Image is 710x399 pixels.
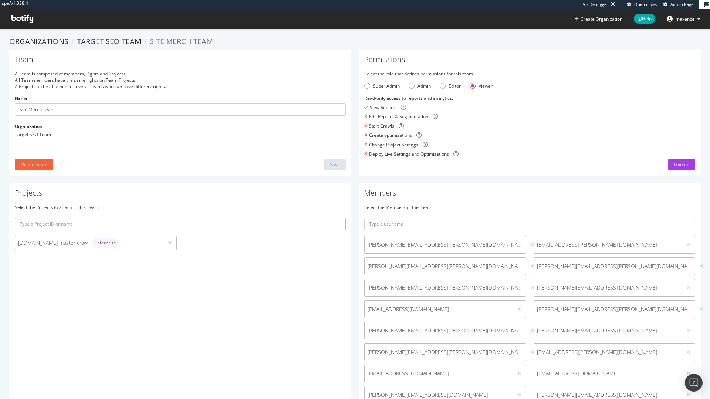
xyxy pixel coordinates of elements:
[324,159,346,170] button: Save
[661,13,706,25] button: maxence
[537,305,692,313] span: [PERSON_NAME][EMAIL_ADDRESS][PERSON_NAME][DOMAIN_NAME]
[364,71,695,77] div: Select the role that defines permissions for this team
[368,305,510,313] span: [EMAIL_ADDRESS][DOMAIN_NAME]
[674,161,689,168] div: Update
[537,391,679,399] span: [PERSON_NAME][EMAIL_ADDRESS][DOMAIN_NAME]
[15,123,43,129] label: Organization
[368,284,523,291] span: [PERSON_NAME][EMAIL_ADDRESS][PERSON_NAME][DOMAIN_NAME]
[15,189,346,200] h1: Projects
[369,123,394,129] div: Start Crawls
[15,218,346,230] input: Type a Project ID or name
[537,327,679,334] span: [PERSON_NAME][EMAIL_ADDRESS][DOMAIN_NAME]
[364,83,400,89] div: Super Admin
[663,1,693,7] a: Admin Page
[676,16,694,22] span: maxence
[479,83,493,89] div: Viewer
[373,83,400,89] div: Super Admin
[685,374,703,392] div: Open Intercom Messenger
[77,36,141,46] a: Target SEO Team
[15,103,346,116] input: Name
[627,1,658,7] a: Open in dev
[18,238,160,248] div: [DOMAIN_NAME] master crawl
[92,238,119,248] div: brand label
[369,114,428,120] div: Edit Reports & Segmentation
[369,151,449,157] div: Deploy Live Settings and Optimizations
[583,1,609,7] div: Viz Debugger:
[537,284,679,291] span: [PERSON_NAME][EMAIL_ADDRESS][DOMAIN_NAME]
[364,204,695,210] div: Select the Members of this Team
[670,1,693,7] span: Admin Page
[368,348,523,356] span: [PERSON_NAME][EMAIL_ADDRESS][PERSON_NAME][DOMAIN_NAME]
[368,370,510,377] span: [EMAIL_ADDRESS][DOMAIN_NAME]
[15,159,53,170] button: Delete Team
[21,161,47,168] div: Delete Team
[449,83,461,89] div: Editor
[150,36,213,46] span: Site Merch Team
[537,263,692,270] span: [PERSON_NAME][EMAIL_ADDRESS][PERSON_NAME][DOMAIN_NAME]
[417,83,431,89] div: Admin
[364,189,695,200] h1: Members
[440,83,461,89] div: Editor
[15,71,346,89] div: A Team is composed of members, Rights and Projects. All Team members have the same rights on Team...
[368,327,523,334] span: [PERSON_NAME][EMAIL_ADDRESS][PERSON_NAME][DOMAIN_NAME]
[537,348,679,356] span: [EMAIL_ADDRESS][PERSON_NAME][DOMAIN_NAME]
[668,159,695,170] button: Update
[330,161,340,168] div: Save
[15,55,346,67] h1: Team
[95,241,116,245] span: Enterprise
[368,391,510,399] span: [PERSON_NAME][EMAIL_ADDRESS][DOMAIN_NAME]
[574,16,623,23] button: Create Organization
[15,204,346,210] div: Select the Projects to attach to this Team
[368,263,523,270] span: [PERSON_NAME][EMAIL_ADDRESS][PERSON_NAME][DOMAIN_NAME]
[370,104,396,111] div: View Reports
[364,218,695,230] input: Type a user email
[369,132,412,138] div: Create optimizations
[9,36,701,47] ol: breadcrumbs
[364,95,695,101] div: Read-only access to reports and analytics :
[537,370,679,377] span: [EMAIL_ADDRESS][DOMAIN_NAME]
[15,95,27,101] label: Name
[368,241,523,248] span: [PERSON_NAME][EMAIL_ADDRESS][PERSON_NAME][DOMAIN_NAME]
[634,14,655,24] span: Help
[634,1,658,7] span: Open in dev
[9,36,68,46] a: Organizations
[470,83,493,89] div: Viewer
[369,142,418,148] div: Change Project Settings
[537,241,679,248] span: [EMAIL_ADDRESS][PERSON_NAME][DOMAIN_NAME]
[15,131,346,138] div: Target SEO Team
[364,55,695,67] h1: Permissions
[409,83,431,89] div: Admin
